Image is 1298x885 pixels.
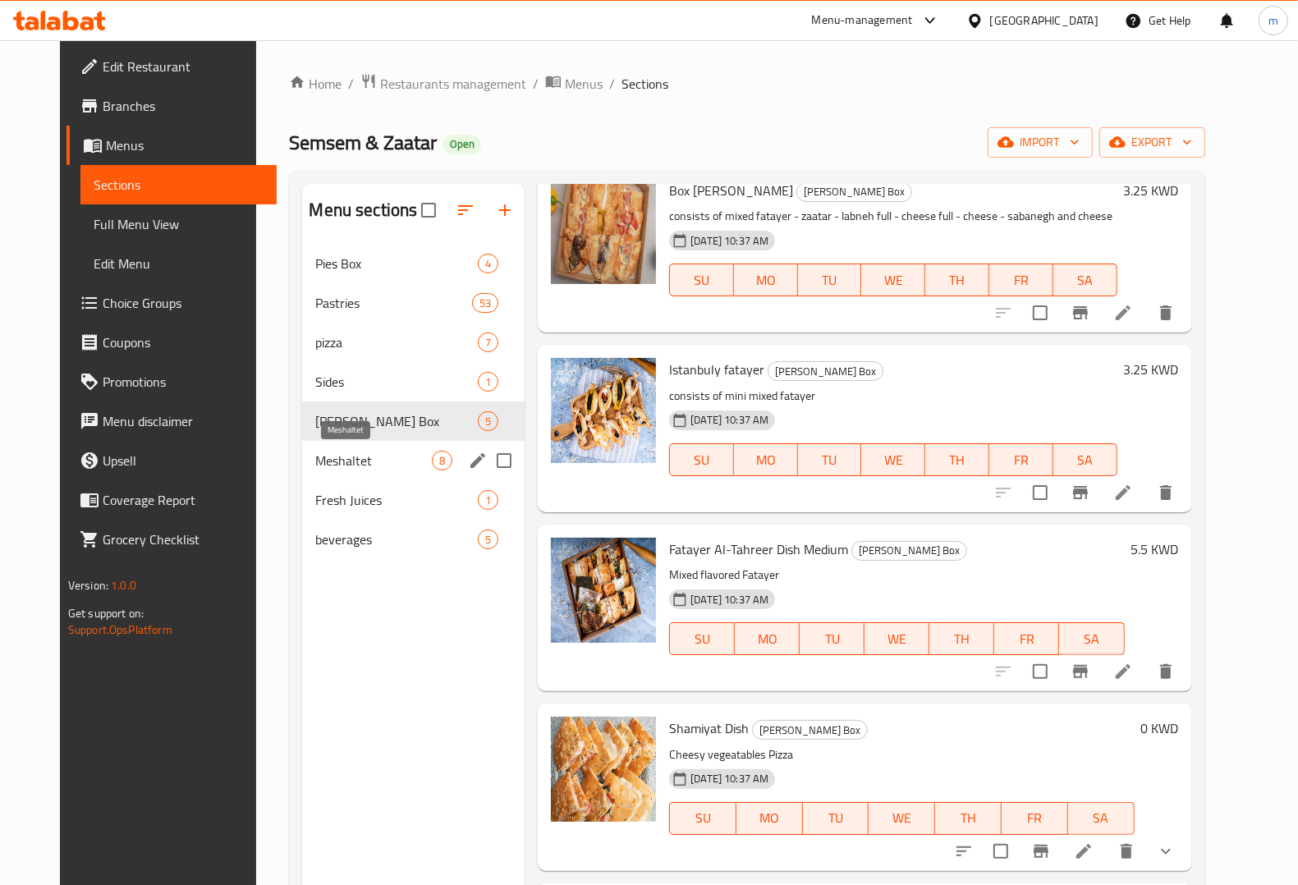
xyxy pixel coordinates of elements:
[803,802,869,835] button: TU
[868,268,919,292] span: WE
[805,268,855,292] span: TU
[669,206,1117,227] p: consists of mixed fatayer - zaatar - labneh full - cheese full - cheese - sabanegh and cheese
[533,74,539,94] li: /
[669,802,736,835] button: SU
[68,575,108,596] span: Version:
[479,374,498,390] span: 1
[869,802,935,835] button: WE
[925,443,989,476] button: TH
[669,443,734,476] button: SU
[861,264,925,296] button: WE
[103,451,264,470] span: Upsell
[380,74,526,94] span: Restaurants management
[684,412,775,428] span: [DATE] 10:37 AM
[1059,622,1124,655] button: SA
[103,293,264,313] span: Choice Groups
[302,323,525,362] div: pizza7
[315,530,478,549] div: beverages
[80,244,277,283] a: Edit Menu
[1053,443,1117,476] button: SA
[935,802,1002,835] button: TH
[734,443,798,476] button: MO
[734,264,798,296] button: MO
[1131,538,1179,561] h6: 5.5 KWD
[1141,717,1179,740] h6: 0 KWD
[1146,473,1186,512] button: delete
[929,622,994,655] button: TH
[1107,832,1146,871] button: delete
[851,541,967,561] div: Anwar Al Tahreer Box
[1061,473,1100,512] button: Branch-specific-item
[1146,832,1186,871] button: show more
[478,332,498,352] div: items
[112,575,137,596] span: 1.0.0
[315,451,432,470] span: Meshaltet
[942,806,995,830] span: TH
[1001,132,1080,153] span: import
[473,296,498,311] span: 53
[677,268,727,292] span: SU
[1113,303,1133,323] a: Edit menu item
[669,178,793,203] span: Box [PERSON_NAME]
[443,135,481,154] div: Open
[103,490,264,510] span: Coverage Report
[309,198,417,222] h2: Menu sections
[936,627,988,651] span: TH
[768,361,883,381] div: Anwar Al Tahreer Box
[852,541,966,560] span: [PERSON_NAME] Box
[315,411,478,431] div: Anwar Al Tahreer Box
[103,332,264,352] span: Coupons
[1075,806,1128,830] span: SA
[103,411,264,431] span: Menu disclaimer
[94,214,264,234] span: Full Menu View
[479,256,498,272] span: 4
[315,332,478,352] span: pizza
[545,73,603,94] a: Menus
[478,254,498,273] div: items
[315,254,478,273] span: Pies Box
[768,362,883,381] span: [PERSON_NAME] Box
[1068,802,1135,835] button: SA
[1146,293,1186,332] button: delete
[106,135,264,155] span: Menus
[466,448,490,473] button: edit
[315,411,478,431] span: [PERSON_NAME] Box
[684,233,775,249] span: [DATE] 10:37 AM
[984,834,1018,869] span: Select to update
[67,480,277,520] a: Coverage Report
[1061,652,1100,691] button: Branch-specific-item
[302,362,525,401] div: Sides1
[565,74,603,94] span: Menus
[1023,296,1057,330] span: Select to update
[677,806,730,830] span: SU
[302,244,525,283] div: Pies Box4
[871,627,923,651] span: WE
[67,401,277,441] a: Menu disclaimer
[994,622,1059,655] button: FR
[1053,264,1117,296] button: SA
[875,806,929,830] span: WE
[1001,627,1053,651] span: FR
[1124,179,1179,202] h6: 3.25 KWD
[865,622,929,655] button: WE
[669,264,734,296] button: SU
[94,175,264,195] span: Sections
[797,182,911,201] span: [PERSON_NAME] Box
[551,179,656,284] img: Box Anwarai Tahreer
[996,268,1047,292] span: FR
[861,443,925,476] button: WE
[302,480,525,520] div: Fresh Juices1
[1074,841,1094,861] a: Edit menu item
[411,193,446,227] span: Select all sections
[805,448,855,472] span: TU
[669,357,764,382] span: Istanbuly fatayer
[741,627,793,651] span: MO
[932,448,983,472] span: TH
[103,96,264,116] span: Branches
[1113,483,1133,502] a: Edit menu item
[868,448,919,472] span: WE
[67,362,277,401] a: Promotions
[743,806,796,830] span: MO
